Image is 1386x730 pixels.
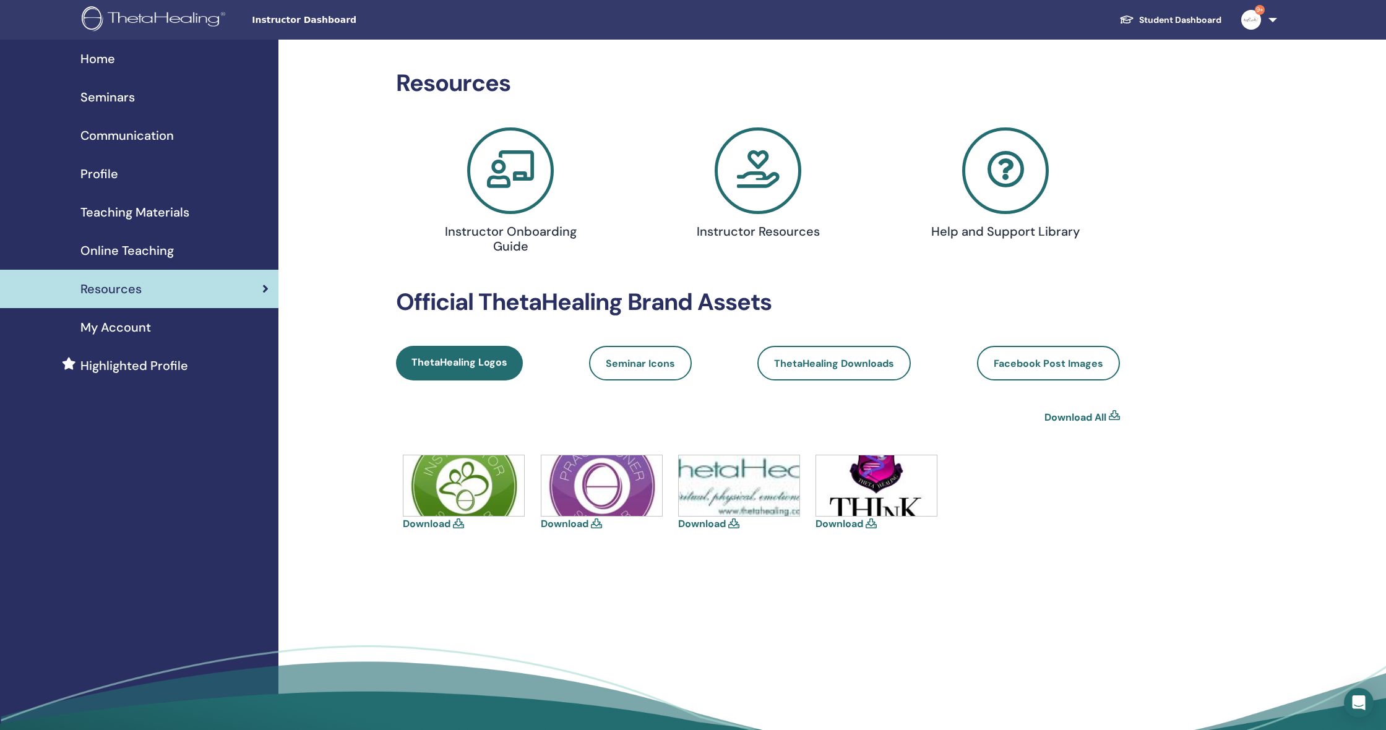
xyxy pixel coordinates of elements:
span: Home [80,49,115,68]
a: Help and Support Library [889,127,1122,244]
span: Communication [80,126,174,145]
a: Download [816,517,863,530]
span: My Account [80,318,151,337]
a: ThetaHealing Downloads [757,346,911,380]
h4: Instructor Resources [676,224,839,239]
span: ThetaHealing Logos [411,356,507,369]
img: logo.png [82,6,230,34]
h4: Help and Support Library [924,224,1087,239]
a: Download [541,517,588,530]
span: 9+ [1255,5,1265,15]
a: Instructor Resources [642,127,874,244]
span: Highlighted Profile [80,356,188,375]
img: default.jpg [1241,10,1261,30]
span: Profile [80,165,118,183]
span: Seminars [80,88,135,106]
div: Open Intercom Messenger [1344,688,1374,718]
span: Teaching Materials [80,203,189,221]
span: Facebook Post Images [994,357,1103,370]
span: Resources [80,280,142,298]
span: Instructor Dashboard [252,14,437,27]
img: think-shield.jpg [816,455,937,516]
span: Seminar Icons [606,357,675,370]
a: Download [403,517,450,530]
a: Instructor Onboarding Guide [394,127,627,259]
a: Download All [1044,410,1106,425]
h4: Instructor Onboarding Guide [429,224,592,254]
a: Seminar Icons [589,346,692,380]
h2: Official ThetaHealing Brand Assets [396,288,1120,317]
img: graduation-cap-white.svg [1119,14,1134,25]
img: icons-practitioner.jpg [541,455,662,516]
a: Download [678,517,726,530]
img: thetahealing-logo-a-copy.jpg [679,455,799,516]
span: Online Teaching [80,241,174,260]
a: Facebook Post Images [977,346,1120,380]
a: ThetaHealing Logos [396,346,523,380]
img: icons-instructor.jpg [403,455,524,516]
a: Student Dashboard [1109,9,1231,32]
span: ThetaHealing Downloads [774,357,894,370]
h2: Resources [396,69,1120,98]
